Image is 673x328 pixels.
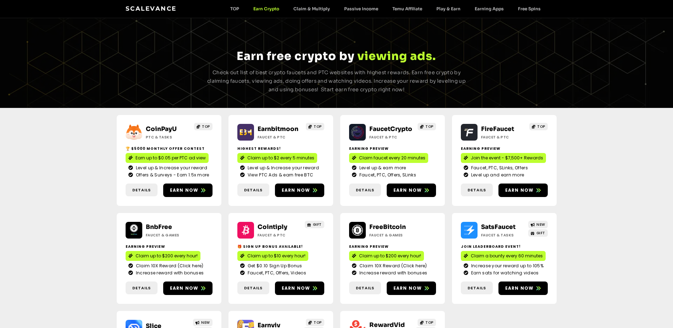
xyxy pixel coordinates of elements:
a: BnbFree [146,223,172,231]
span: NEW [201,320,210,325]
span: Offers & Surveys - Earn 1.5x more [134,172,209,178]
span: Faucet, PTC, Offers, Videos [246,270,306,276]
span: Get $0.10 Sign Up Bonus [246,263,302,269]
span: Level up and earn more [469,172,524,178]
a: Earning Apps [468,6,511,11]
span: Claim up to $10 every hour! [247,253,305,259]
h2: Earning Preview [349,146,436,151]
a: TOP [529,123,548,130]
a: Earn now [275,281,324,295]
span: Details [356,187,374,193]
span: Earn now [282,187,310,193]
a: Join the event - $7,500+ Rewards [461,153,546,163]
h2: Faucet & Games [146,233,190,238]
span: Claim up to $200 every hour! [359,253,421,259]
nav: Menu [223,6,548,11]
a: Earn now [275,184,324,197]
span: Claim faucet every 20 minutes [359,155,425,161]
a: Claim 10X Reward (Click here) [128,263,210,269]
a: Free Spins [511,6,548,11]
a: Temu Affiliate [385,6,429,11]
span: GIFT [313,222,322,227]
h2: Earning Preview [349,244,436,249]
a: Earn now [387,281,436,295]
span: Details [132,285,151,291]
span: NEW [536,222,545,227]
h2: Faucet & PTC [481,135,525,140]
a: Claim faucet every 20 minutes [349,153,428,163]
a: Play & Earn [429,6,468,11]
span: Claim up to $2 every 5 minutes [247,155,314,161]
a: TOP [306,319,324,326]
span: TOP [425,320,434,325]
span: Earn sats for watching videos [469,270,539,276]
span: TOP [314,124,322,129]
span: Claim 10X Reward (Click here) [358,263,427,269]
h2: Faucet & Tasks [481,233,525,238]
a: TOP [223,6,246,11]
span: Earn now [505,285,534,291]
a: Details [237,184,269,197]
h2: 🎁 Sign up bonus available! [237,244,324,249]
a: Earn now [163,184,213,197]
span: TOP [202,124,210,129]
a: Claim up to $200 every hour! [349,251,424,261]
span: Level up & earn more [358,165,406,171]
span: Faucet, PTC, Offers, SLinks [358,172,416,178]
span: Earn now [505,187,534,193]
span: Details [132,187,151,193]
a: FreeBitcoin [369,223,406,231]
h2: Faucet & PTC [369,135,414,140]
h2: Highest Rewards! [237,146,324,151]
a: GIFT [305,221,324,228]
span: TOP [537,124,545,129]
a: NEW [528,221,548,228]
h2: Faucet & PTC [258,233,302,238]
a: Earn up to $0.05 per PTC ad view [126,153,209,163]
span: Faucet, PTC, SLinks, Offers [469,165,528,171]
span: Level up & Increase your reward [134,165,207,171]
h2: ptc & Tasks [146,135,190,140]
a: Cointiply [258,223,287,231]
h2: Join Leaderboard event! [461,244,548,249]
span: TOP [314,320,322,325]
span: Earn free crypto by [237,49,354,63]
a: Claim up to $10 every hour! [237,251,308,261]
h2: Earning Preview [461,146,548,151]
span: Details [356,285,374,291]
a: Earn now [387,184,436,197]
a: Earnbitmoon [258,125,298,133]
a: Earn now [498,184,548,197]
span: Details [244,285,263,291]
a: Passive Income [337,6,385,11]
span: Details [468,187,486,193]
a: TOP [194,123,213,130]
span: Details [468,285,486,291]
a: Earn now [163,281,213,295]
a: TOP [306,123,324,130]
a: Claim up to $200 every hour! [126,251,200,261]
a: Earn Crypto [246,6,286,11]
a: Details [237,281,269,295]
span: Increase reward with bonuses [134,270,204,276]
a: Details [461,184,493,197]
a: CoinPayU [146,125,177,133]
span: Claim 10X Reward (Click here) [134,263,204,269]
span: Claim up to $200 every hour! [136,253,198,259]
a: GIFT [528,229,548,237]
span: Earn now [393,187,422,193]
span: Increase your reward up to 105% [469,263,544,269]
span: Join the event - $7,500+ Rewards [471,155,543,161]
h2: Earning Preview [126,244,213,249]
span: Earn now [393,285,422,291]
a: Claim & Multiply [286,6,337,11]
a: Details [126,184,158,197]
span: Increase reward with bonuses [358,270,427,276]
a: Details [461,281,493,295]
h2: Faucet & Games [369,233,414,238]
h2: Faucet & PTC [258,135,302,140]
a: Scalevance [126,5,177,12]
a: Details [126,281,158,295]
span: TOP [425,124,434,129]
a: Claim 10X Reward (Click here) [352,263,433,269]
